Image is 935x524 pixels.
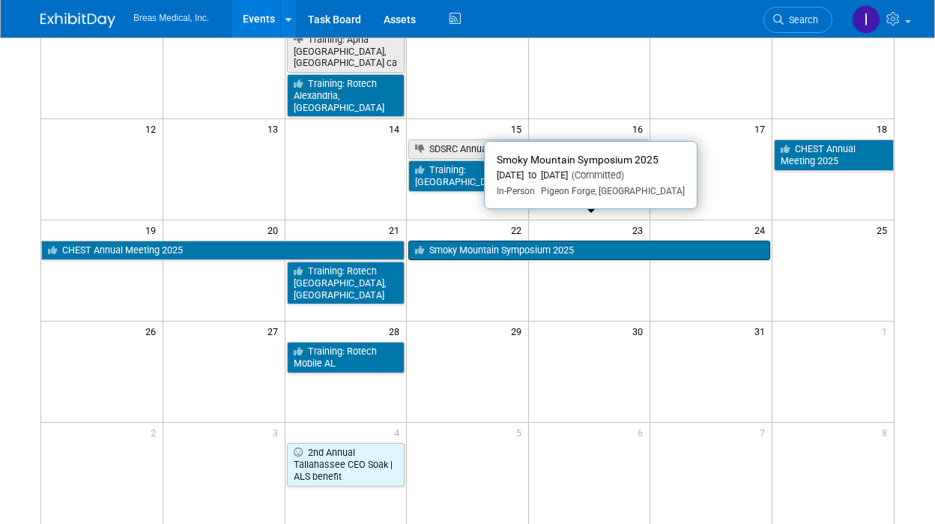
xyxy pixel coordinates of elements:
span: 13 [266,119,285,138]
a: 2nd Annual Tallahassee CEO Soak | ALS benefit [287,443,405,486]
a: Training: Rotech [GEOGRAPHIC_DATA], [GEOGRAPHIC_DATA] [287,262,405,304]
span: 18 [875,119,894,138]
span: (Committed) [568,169,624,181]
span: 12 [144,119,163,138]
span: Smoky Mountain Symposium 2025 [497,154,659,166]
span: 31 [753,322,772,340]
span: 30 [631,322,650,340]
span: 27 [266,322,285,340]
span: 15 [509,119,528,138]
a: Smoky Mountain Symposium 2025 [408,241,770,260]
span: 4 [393,423,406,442]
img: ExhibitDay [40,13,115,28]
span: Pigeon Forge, [GEOGRAPHIC_DATA] [535,186,685,196]
span: 28 [387,322,406,340]
span: Search [784,14,818,25]
span: 19 [144,220,163,239]
a: Training: [GEOGRAPHIC_DATA] [408,160,527,191]
span: 3 [271,423,285,442]
span: Breas Medical, Inc. [133,13,209,23]
span: 24 [753,220,772,239]
span: In-Person [497,186,535,196]
a: SDSRC Annual Conference 2025 [408,139,648,159]
span: 2 [149,423,163,442]
span: 23 [631,220,650,239]
span: 7 [758,423,772,442]
a: Training: Rotech Mobile AL [287,342,405,373]
span: 8 [880,423,894,442]
span: 26 [144,322,163,340]
a: Training: Rotech Alexandria, [GEOGRAPHIC_DATA] [287,74,405,117]
span: 20 [266,220,285,239]
img: Inga Dolezar [852,5,880,34]
a: Training: Apria [GEOGRAPHIC_DATA], [GEOGRAPHIC_DATA] ca [287,30,405,73]
span: 29 [509,322,528,340]
span: 17 [753,119,772,138]
span: 16 [631,119,650,138]
div: [DATE] to [DATE] [497,169,685,182]
span: 1 [880,322,894,340]
span: 21 [387,220,406,239]
span: 14 [387,119,406,138]
a: CHEST Annual Meeting 2025 [41,241,405,260]
a: CHEST Annual Meeting 2025 [774,139,894,170]
span: 6 [636,423,650,442]
span: 22 [509,220,528,239]
span: 25 [875,220,894,239]
span: 5 [515,423,528,442]
a: Search [763,7,832,33]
